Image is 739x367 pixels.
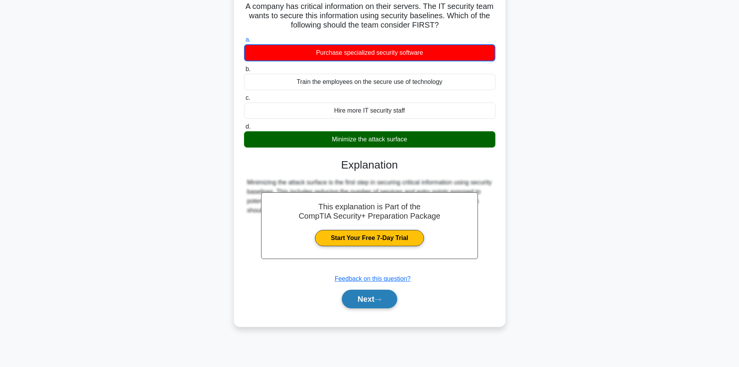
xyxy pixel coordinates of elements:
a: Start Your Free 7-Day Trial [315,230,424,246]
span: b. [246,66,251,72]
div: Hire more IT security staff [244,103,495,119]
div: Minimize the attack surface [244,131,495,148]
a: Feedback on this question? [335,275,411,282]
div: Train the employees on the secure use of technology [244,74,495,90]
h5: A company has critical information on their servers. The IT security team wants to secure this in... [243,2,496,30]
div: Purchase specialized security software [244,44,495,61]
span: d. [246,123,251,130]
h3: Explanation [249,158,491,172]
button: Next [342,290,397,308]
div: Minimizing the attack surface is the first step in securing critical information using security b... [247,178,492,215]
span: c. [246,94,250,101]
span: a. [246,36,251,43]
